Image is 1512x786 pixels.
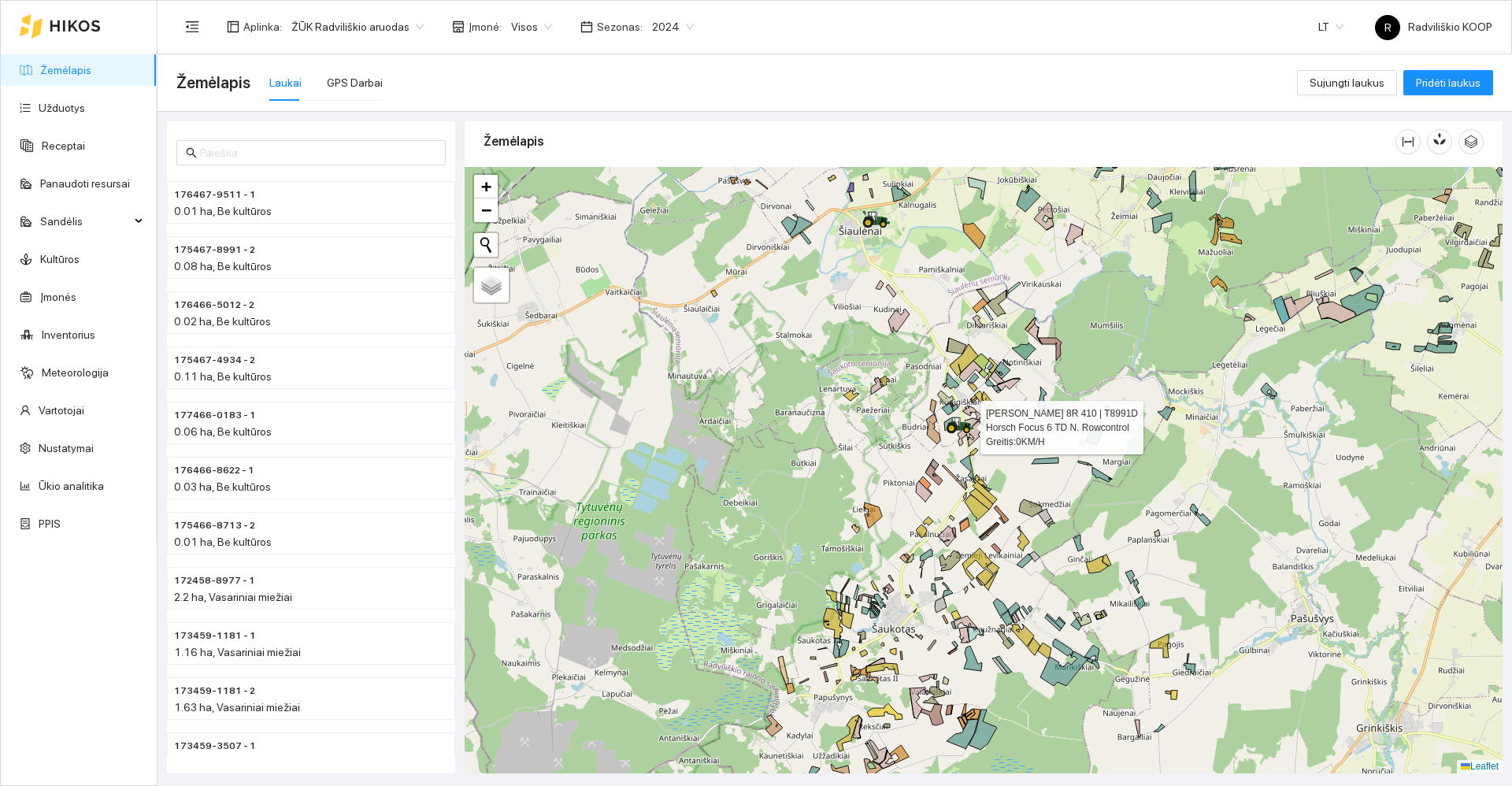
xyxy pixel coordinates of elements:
[1297,76,1397,89] a: Sujungti laukus
[174,315,271,328] span: 0.02 ha, Be kultūros
[243,18,282,35] span: Aplinka :
[174,684,255,699] span: 173459-1181 - 2
[174,591,292,603] span: 2.2 ha, Vasariniai miežiai
[597,18,643,35] span: Sezonas :
[40,291,76,303] a: Įmonės
[39,517,61,530] a: PPIS
[474,175,498,198] a: Zoom in
[452,20,465,33] span: shop
[174,701,300,714] span: 1.63 ha, Vasariniai miežiai
[176,70,250,95] span: Žemėlapis
[174,425,272,438] span: 0.06 ha, Be kultūros
[1318,15,1343,39] span: LT
[174,573,255,588] span: 172458-8977 - 1
[174,260,272,273] span: 0.08 ha, Be kultūros
[291,15,424,39] span: ŽŪK Radviliškio aruodas
[1384,15,1392,40] span: R
[176,11,208,43] button: menu-fold
[174,187,256,202] span: 176467-9511 - 1
[174,480,271,493] span: 0.03 ha, Be kultūros
[42,366,109,379] a: Meteorologija
[174,298,254,313] span: 176466-5012 - 2
[174,463,254,478] span: 176466-8622 - 1
[40,206,130,237] span: Sandėlis
[39,404,84,417] a: Vartotojai
[474,233,498,257] button: Initiate a new search
[481,176,491,196] span: +
[40,253,80,265] a: Kultūros
[484,119,1395,164] div: Žemėlapis
[1403,70,1493,95] button: Pridėti laukus
[186,147,197,158] span: search
[1310,74,1384,91] span: Sujungti laukus
[174,518,255,533] span: 175466-8713 - 2
[652,15,694,39] span: 2024
[327,74,383,91] div: GPS Darbai
[174,628,256,643] span: 173459-1181 - 1
[39,442,94,454] a: Nustatymai
[40,64,91,76] a: Žemėlapis
[174,536,272,548] span: 0.01 ha, Be kultūros
[39,102,85,114] a: Užduotys
[1403,76,1493,89] a: Pridėti laukus
[474,198,498,222] a: Zoom out
[1297,70,1397,95] button: Sujungti laukus
[174,739,256,754] span: 173459-3507 - 1
[1416,74,1480,91] span: Pridėti laukus
[474,268,509,302] a: Layers
[269,74,302,91] div: Laukai
[174,646,301,658] span: 1.16 ha, Vasariniai miežiai
[580,20,593,33] span: calendar
[42,328,95,341] a: Inventorius
[1461,761,1499,772] a: Leaflet
[42,139,85,152] a: Receptai
[511,15,552,39] span: Visos
[481,200,491,220] span: −
[469,18,502,35] span: Įmonė :
[174,205,272,217] span: 0.01 ha, Be kultūros
[1375,20,1492,33] span: Radviliškio KOOP
[39,480,104,492] a: Ūkio analitika
[1395,129,1421,154] button: column-width
[40,177,130,190] a: Panaudoti resursai
[227,20,239,33] span: layout
[174,408,256,423] span: 177466-0183 - 1
[174,370,272,383] span: 0.11 ha, Be kultūros
[185,20,199,34] span: menu-fold
[1396,135,1420,148] span: column-width
[174,353,255,368] span: 175467-4934 - 2
[174,243,255,258] span: 175467-8991 - 2
[200,144,436,161] input: Paieška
